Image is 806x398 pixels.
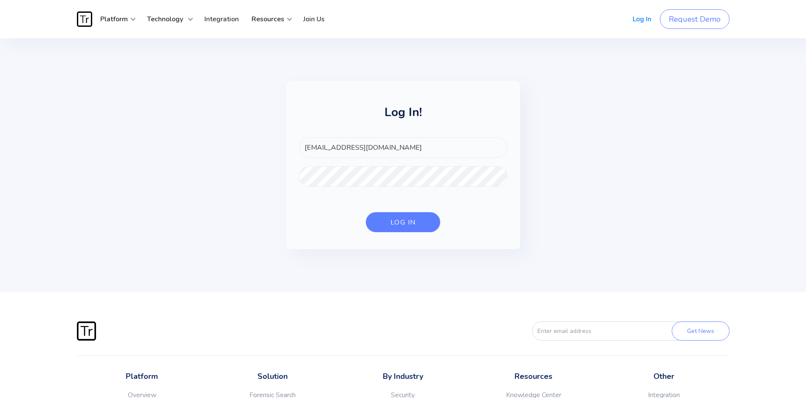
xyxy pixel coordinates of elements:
[299,137,507,158] input: Email
[299,106,507,127] h1: Log In!
[77,11,94,27] a: home
[141,6,194,32] div: Technology
[468,371,599,382] p: Resources
[672,321,730,341] input: Get News
[77,371,207,382] p: Platform
[660,9,730,29] a: Request Demo
[77,11,92,27] img: Traces Logo
[147,14,183,24] strong: Technology
[94,6,136,32] div: Platform
[207,371,338,382] p: Solution
[245,6,293,32] div: Resources
[100,14,128,24] strong: Platform
[532,321,687,341] input: Enter email address
[299,137,507,232] form: FOR-LOGIN
[77,321,96,341] img: Traces Logo
[390,218,416,227] div: log in
[338,371,468,382] p: By Industry
[517,321,730,341] form: FORM-EMAIL-FOOTER
[198,6,245,32] a: Integration
[297,6,331,32] a: Join Us
[626,6,658,32] a: Log In
[599,371,729,382] p: Other
[252,14,284,24] strong: Resources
